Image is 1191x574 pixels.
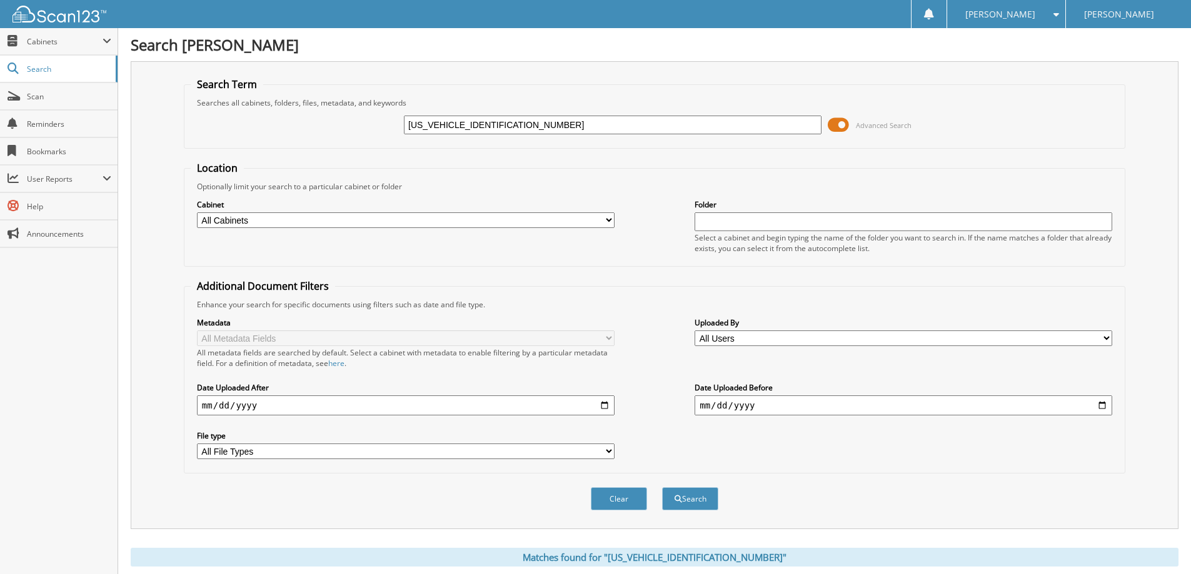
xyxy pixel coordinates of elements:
[27,229,111,239] span: Announcements
[197,395,615,415] input: start
[197,382,615,393] label: Date Uploaded After
[27,119,111,129] span: Reminders
[965,11,1035,18] span: [PERSON_NAME]
[27,201,111,212] span: Help
[591,487,647,510] button: Clear
[27,146,111,157] span: Bookmarks
[131,34,1178,55] h1: Search [PERSON_NAME]
[191,181,1118,192] div: Optionally limit your search to a particular cabinet or folder
[191,161,244,175] legend: Location
[197,317,615,328] label: Metadata
[662,487,718,510] button: Search
[197,347,615,369] div: All metadata fields are searched by default. Select a cabinet with metadata to enable filtering b...
[13,6,106,22] img: scan123-logo-white.svg
[695,395,1112,415] input: end
[197,199,615,210] label: Cabinet
[328,358,344,369] a: here
[27,64,109,74] span: Search
[197,430,615,441] label: File type
[27,91,111,102] span: Scan
[695,382,1112,393] label: Date Uploaded Before
[695,232,1112,254] div: Select a cabinet and begin typing the name of the folder you want to search in. If the name match...
[191,97,1118,108] div: Searches all cabinets, folders, files, metadata, and keywords
[131,548,1178,567] div: Matches found for "[US_VEHICLE_IDENTIFICATION_NUMBER]"
[856,121,912,130] span: Advanced Search
[695,317,1112,328] label: Uploaded By
[695,199,1112,210] label: Folder
[191,279,335,293] legend: Additional Document Filters
[1084,11,1154,18] span: [PERSON_NAME]
[191,299,1118,310] div: Enhance your search for specific documents using filters such as date and file type.
[191,77,263,91] legend: Search Term
[27,36,103,47] span: Cabinets
[27,174,103,184] span: User Reports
